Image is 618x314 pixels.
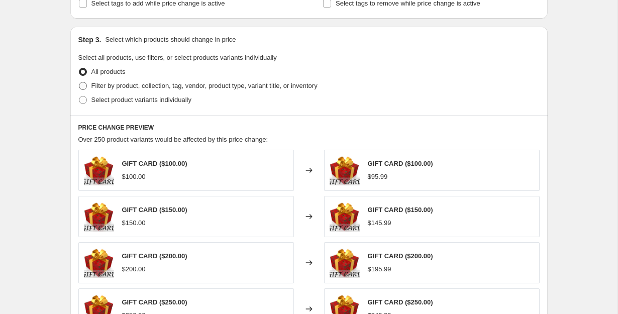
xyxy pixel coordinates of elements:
[122,252,187,260] span: GIFT CARD ($200.00)
[330,155,360,185] img: GIFTCARD_80x.png
[122,206,187,214] span: GIFT CARD ($150.00)
[368,252,433,260] span: GIFT CARD ($200.00)
[84,201,114,232] img: GIFTCARD_80x.png
[91,96,191,103] span: Select product variants individually
[368,160,433,167] span: GIFT CARD ($100.00)
[78,54,277,61] span: Select all products, use filters, or select products variants individually
[122,264,146,274] div: $200.00
[368,172,388,182] div: $95.99
[91,82,318,89] span: Filter by product, collection, tag, vendor, product type, variant title, or inventory
[84,248,114,278] img: GIFTCARD_80x.png
[330,201,360,232] img: GIFTCARD_80x.png
[122,160,187,167] span: GIFT CARD ($100.00)
[368,218,391,228] div: $145.99
[368,264,391,274] div: $195.99
[330,248,360,278] img: GIFTCARD_80x.png
[122,218,146,228] div: $150.00
[122,172,146,182] div: $100.00
[91,68,126,75] span: All products
[84,155,114,185] img: GIFTCARD_80x.png
[78,124,540,132] h6: PRICE CHANGE PREVIEW
[122,298,187,306] span: GIFT CARD ($250.00)
[368,206,433,214] span: GIFT CARD ($150.00)
[78,35,101,45] h2: Step 3.
[78,136,268,143] span: Over 250 product variants would be affected by this price change:
[368,298,433,306] span: GIFT CARD ($250.00)
[105,35,236,45] p: Select which products should change in price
